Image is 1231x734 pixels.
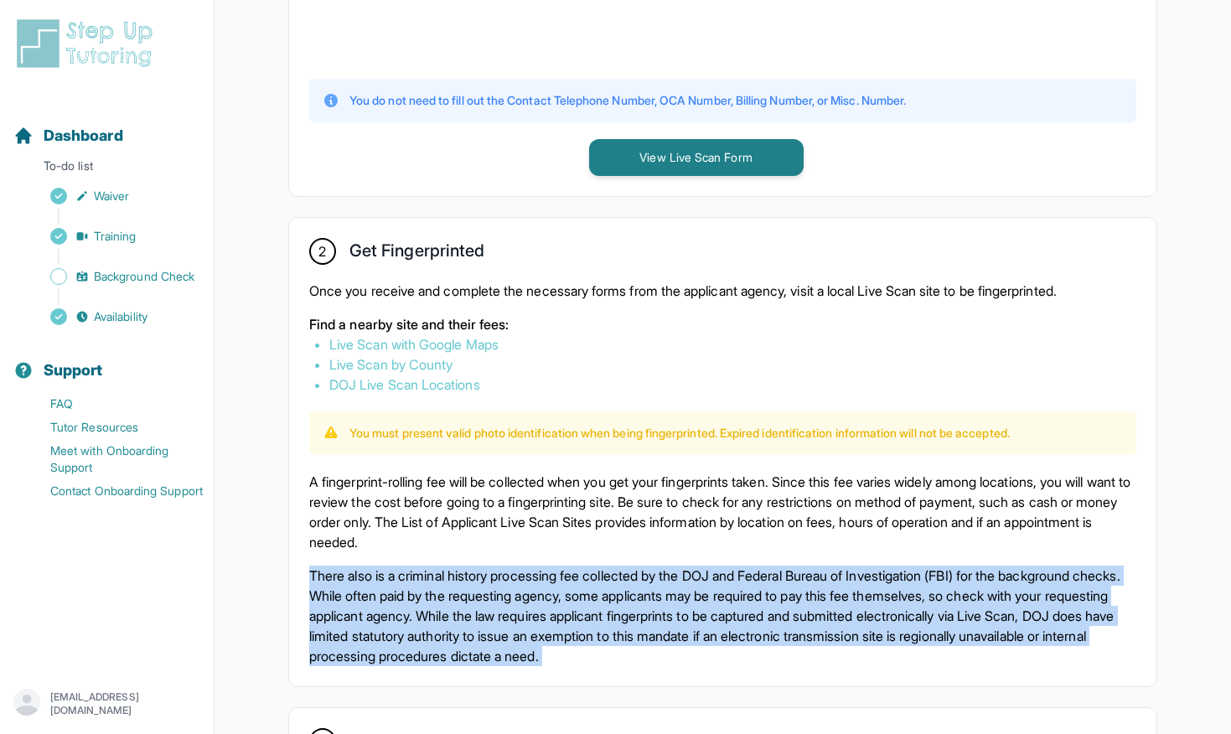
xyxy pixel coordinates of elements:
a: FAQ [13,392,214,416]
span: Background Check [94,268,194,285]
span: Training [94,228,137,245]
a: Meet with Onboarding Support [13,439,214,479]
a: DOJ Live Scan Locations [329,376,480,393]
span: Availability [94,308,147,325]
p: To-do list [7,158,207,181]
span: Waiver [94,188,129,204]
span: Support [44,359,103,382]
p: Once you receive and complete the necessary forms from the applicant agency, visit a local Live S... [309,281,1136,301]
p: There also is a criminal history processing fee collected by the DOJ and Federal Bureau of Invest... [309,566,1136,666]
a: Background Check [13,265,214,288]
h2: Get Fingerprinted [349,240,484,267]
a: Dashboard [13,124,123,147]
button: [EMAIL_ADDRESS][DOMAIN_NAME] [13,689,200,719]
a: Availability [13,305,214,328]
button: Support [7,332,207,389]
p: You must present valid photo identification when being fingerprinted. Expired identification info... [349,425,1010,442]
a: Tutor Resources [13,416,214,439]
p: [EMAIL_ADDRESS][DOMAIN_NAME] [50,690,200,717]
button: View Live Scan Form [589,139,804,176]
a: View Live Scan Form [589,148,804,165]
span: Dashboard [44,124,123,147]
a: Waiver [13,184,214,208]
img: logo [13,17,163,70]
span: 2 [318,241,326,261]
a: Live Scan by County [329,356,453,373]
p: Find a nearby site and their fees: [309,314,1136,334]
a: Training [13,225,214,248]
a: Live Scan with Google Maps [329,336,499,353]
a: Contact Onboarding Support [13,479,214,503]
button: Dashboard [7,97,207,154]
p: A fingerprint-rolling fee will be collected when you get your fingerprints taken. Since this fee ... [309,472,1136,552]
p: You do not need to fill out the Contact Telephone Number, OCA Number, Billing Number, or Misc. Nu... [349,92,906,109]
